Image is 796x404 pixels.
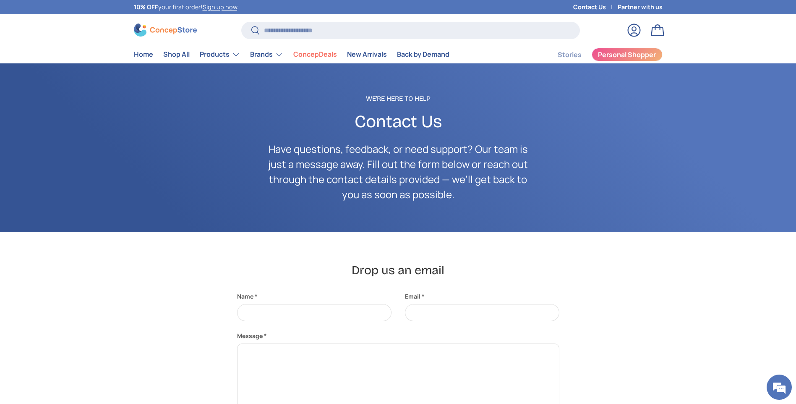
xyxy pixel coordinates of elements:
nav: Secondary [538,46,663,63]
strong: 10% OFF [134,3,158,11]
p: Have questions, feedback, or need support? Our team is just a message away. Fill out the form bel... [266,142,530,202]
label: Email [405,292,559,301]
span: Personal Shopper [598,51,656,58]
span: Contact Us [355,110,442,133]
a: Sign up now [203,3,237,11]
a: New Arrivals [347,46,387,63]
summary: Products [195,46,245,63]
p: your first order! . [134,3,239,12]
nav: Primary [134,46,449,63]
h2: Drop us an email [237,262,559,278]
a: Contact Us [573,3,618,12]
label: Name [237,292,391,301]
a: Partner with us [618,3,663,12]
label: Message [237,331,559,340]
span: We're Here to Help [366,94,431,104]
a: Personal Shopper [592,48,663,61]
a: Stories [558,47,582,63]
a: Home [134,46,153,63]
a: Back by Demand [397,46,449,63]
img: ConcepStore [134,24,197,37]
a: Shop All [163,46,190,63]
a: ConcepDeals [293,46,337,63]
summary: Brands [245,46,288,63]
